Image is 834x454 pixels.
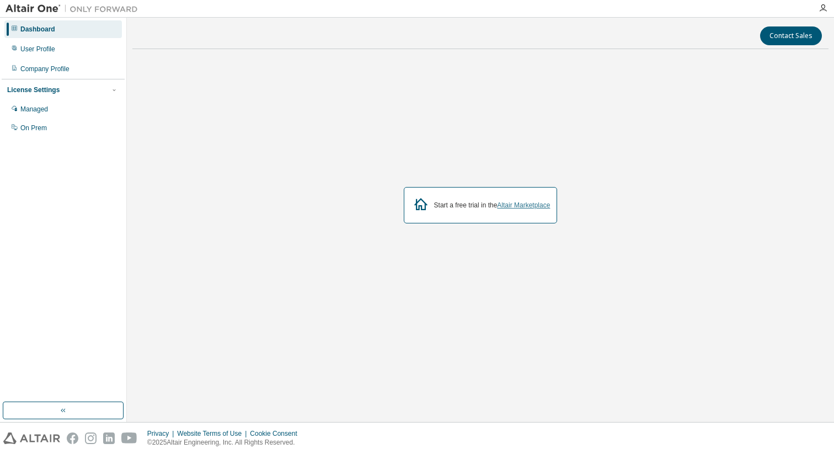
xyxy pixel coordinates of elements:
[67,432,78,444] img: facebook.svg
[103,432,115,444] img: linkedin.svg
[434,201,550,210] div: Start a free trial in the
[20,45,55,54] div: User Profile
[497,201,550,209] a: Altair Marketplace
[147,438,304,447] p: © 2025 Altair Engineering, Inc. All Rights Reserved.
[20,124,47,132] div: On Prem
[20,25,55,34] div: Dashboard
[20,65,69,73] div: Company Profile
[147,429,177,438] div: Privacy
[6,3,143,14] img: Altair One
[250,429,303,438] div: Cookie Consent
[121,432,137,444] img: youtube.svg
[3,432,60,444] img: altair_logo.svg
[85,432,97,444] img: instagram.svg
[760,26,822,45] button: Contact Sales
[20,105,48,114] div: Managed
[177,429,250,438] div: Website Terms of Use
[7,86,60,94] div: License Settings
